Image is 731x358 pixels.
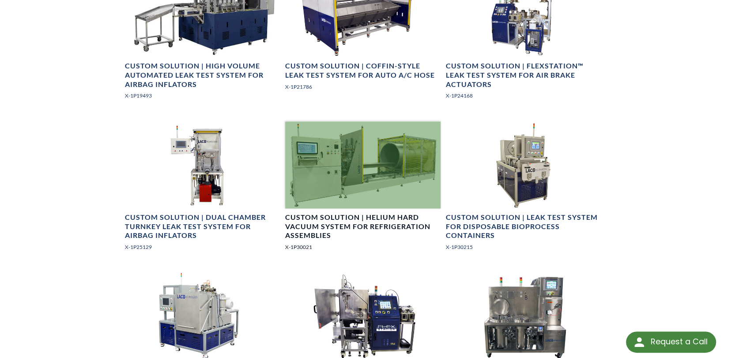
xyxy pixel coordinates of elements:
[285,243,440,251] p: X-1P30021
[285,83,440,91] p: X-1P21786
[446,121,601,258] a: R&D leak test system for bioprocess containersCustom Solution | Leak Test System for Disposable B...
[446,91,601,100] p: X-1P24168
[650,332,707,352] div: Request a Call
[285,213,440,240] h4: Custom Solution | Helium Hard Vacuum System for Refrigeration Assemblies
[285,121,440,258] a: Helium Hard Vacuum Leak Test System for Refrigeration AssembliesCustom Solution | Helium Hard Vac...
[446,243,601,251] p: X-1P30215
[125,91,280,100] p: X-1P19493
[632,335,646,349] img: round button
[125,243,280,251] p: X-1P25129
[125,61,280,89] h4: Custom Solution | High Volume Automated Leak Test System for Airbag Inflators
[125,121,280,258] a: Dual Chamber Turnkey Leak Test System for Airbag InflatorsCustom Solution | Dual Chamber Turnkey ...
[446,213,601,240] h4: Custom Solution | Leak Test System for Disposable Bioprocess Containers
[446,61,601,89] h4: Custom Solution | FLEXSTATION™ Leak Test System for Air Brake Actuators
[626,332,716,353] div: Request a Call
[125,213,280,240] h4: Custom Solution | Dual Chamber Turnkey Leak Test System for Airbag Inflators
[285,61,440,80] h4: Custom Solution | Coffin-Style Leak Test System for Auto A/C Hose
